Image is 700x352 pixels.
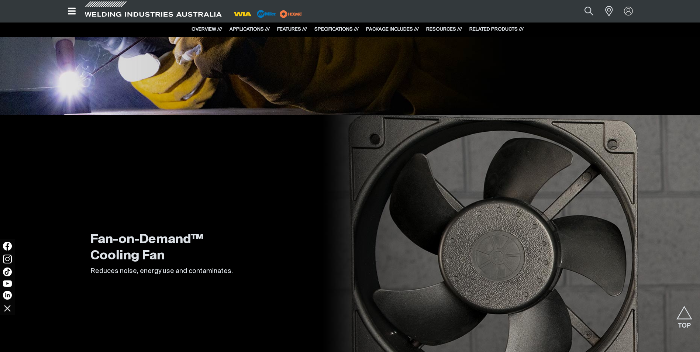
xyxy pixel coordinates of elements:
button: Search products [576,3,601,20]
a: RELATED PRODUCTS /// [469,27,524,32]
img: Facebook [3,242,12,251]
button: Scroll to top [676,306,693,322]
p: Reduces noise, energy use and contaminates. [90,266,238,276]
img: TikTok [3,268,12,276]
input: Product name or item number... [567,3,601,20]
img: Instagram [3,255,12,263]
a: RESOURCES /// [426,27,462,32]
a: APPLICATIONS /// [230,27,270,32]
strong: Fan-on-Demand™ Cooling Fan [90,234,203,262]
a: SPECIFICATIONS /// [314,27,359,32]
img: YouTube [3,280,12,287]
a: OVERVIEW /// [192,27,222,32]
img: hide socials [1,302,14,314]
img: LinkedIn [3,291,12,300]
a: FEATURES /// [277,27,307,32]
a: miller [277,11,304,17]
a: PACKAGE INCLUDES /// [366,27,419,32]
img: miller [277,8,304,20]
